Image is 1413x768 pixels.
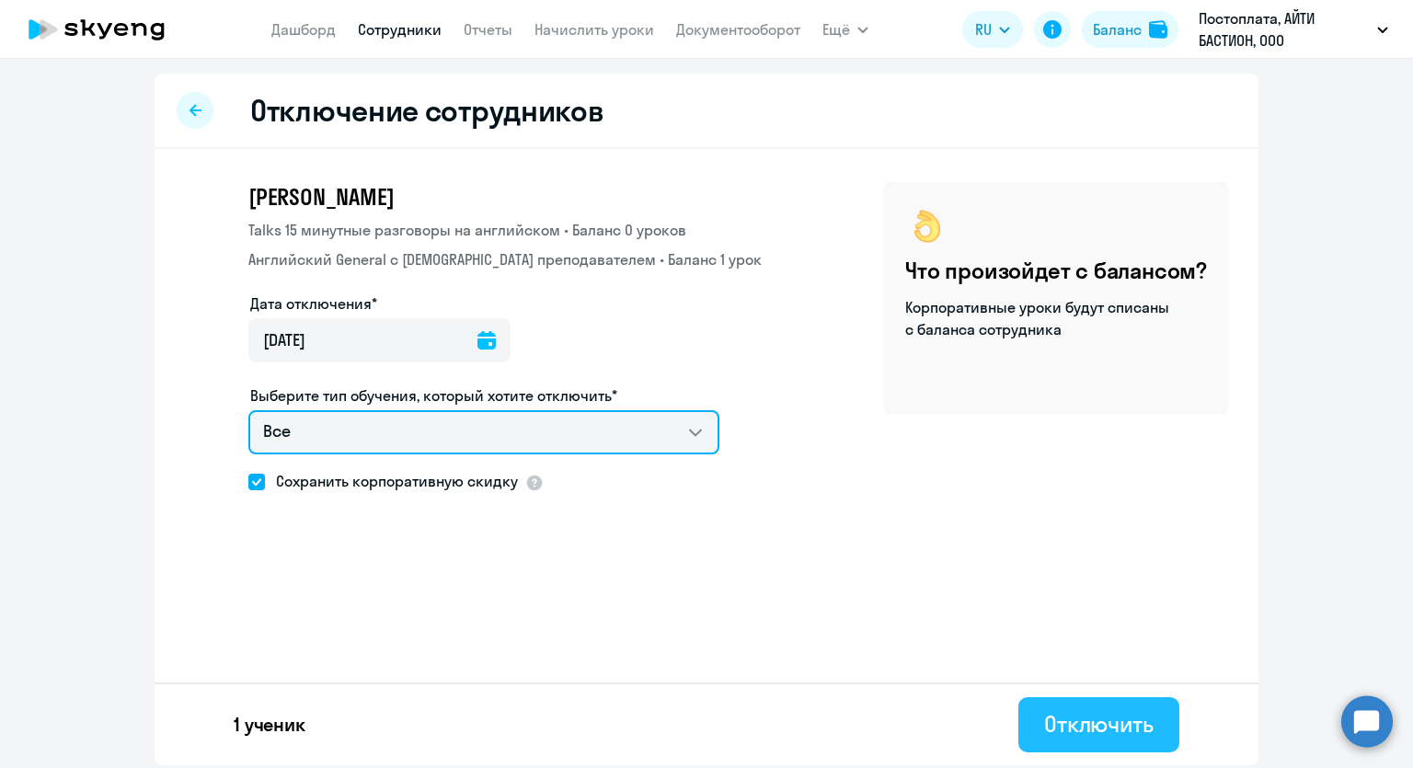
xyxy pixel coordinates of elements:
[248,219,762,241] p: Talks 15 минутные разговоры на английском • Баланс 0 уроков
[250,292,377,315] label: Дата отключения*
[358,20,442,39] a: Сотрудники
[534,20,654,39] a: Начислить уроки
[250,384,617,407] label: Выберите тип обучения, который хотите отключить*
[248,182,394,212] span: [PERSON_NAME]
[822,18,850,40] span: Ещё
[975,18,992,40] span: RU
[464,20,512,39] a: Отчеты
[1018,697,1179,752] button: Отключить
[250,92,603,129] h2: Отключение сотрудников
[1189,7,1397,52] button: Постоплата, АЙТИ БАСТИОН, ООО
[1149,20,1167,39] img: balance
[248,248,762,270] p: Английский General с [DEMOGRAPHIC_DATA] преподавателем • Баланс 1 урок
[905,256,1207,285] h4: Что произойдет с балансом?
[905,296,1172,340] p: Корпоративные уроки будут списаны с баланса сотрудника
[1044,709,1154,739] div: Отключить
[234,712,305,738] p: 1 ученик
[271,20,336,39] a: Дашборд
[1093,18,1142,40] div: Баланс
[822,11,868,48] button: Ещё
[248,318,511,362] input: дд.мм.гггг
[1199,7,1370,52] p: Постоплата, АЙТИ БАСТИОН, ООО
[905,204,949,248] img: ok
[1082,11,1178,48] button: Балансbalance
[265,470,518,492] span: Сохранить корпоративную скидку
[676,20,800,39] a: Документооборот
[962,11,1023,48] button: RU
